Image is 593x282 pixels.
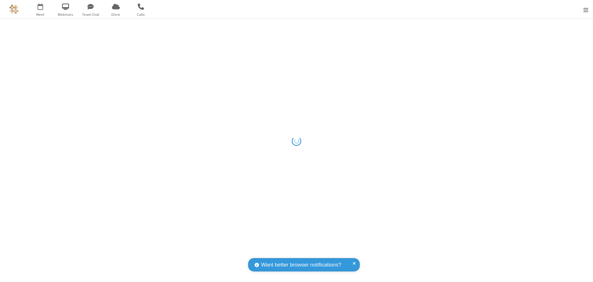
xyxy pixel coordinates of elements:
[129,12,153,17] span: Calls
[261,261,341,269] span: Want better browser notifications?
[79,12,102,17] span: Team Chat
[9,5,19,14] img: QA Selenium DO NOT DELETE OR CHANGE
[29,12,52,17] span: Meet
[104,12,127,17] span: Drive
[54,12,77,17] span: Webinars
